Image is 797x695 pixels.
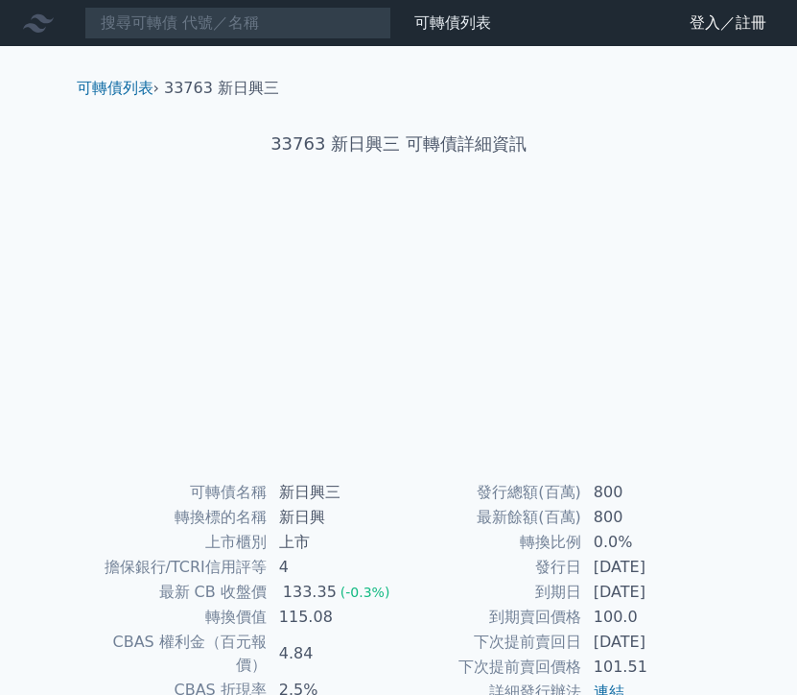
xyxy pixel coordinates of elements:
[84,580,268,605] td: 最新 CB 收盤價
[84,630,268,678] td: CBAS 權利金（百元報價）
[164,77,279,100] li: 33763 新日興三
[77,77,159,100] li: ›
[399,480,582,505] td: 發行總額(百萬)
[279,581,340,604] div: 133.35
[399,580,582,605] td: 到期日
[77,79,153,97] a: 可轉債列表
[414,13,491,32] a: 可轉債列表
[268,480,399,505] td: 新日興三
[399,630,582,655] td: 下次提前賣回日
[340,585,390,600] span: (-0.3%)
[268,505,399,530] td: 新日興
[582,555,714,580] td: [DATE]
[399,505,582,530] td: 最新餘額(百萬)
[399,655,582,680] td: 下次提前賣回價格
[582,630,714,655] td: [DATE]
[399,555,582,580] td: 發行日
[582,505,714,530] td: 800
[582,580,714,605] td: [DATE]
[674,8,782,38] a: 登入／註冊
[84,480,268,505] td: 可轉債名稱
[268,630,399,678] td: 4.84
[61,131,737,157] h1: 33763 新日興三 可轉債詳細資訊
[268,530,399,555] td: 上市
[582,605,714,630] td: 100.0
[84,605,268,630] td: 轉換價值
[399,530,582,555] td: 轉換比例
[582,480,714,505] td: 800
[84,505,268,530] td: 轉換標的名稱
[582,655,714,680] td: 101.51
[84,7,391,39] input: 搜尋可轉債 代號／名稱
[84,555,268,580] td: 擔保銀行/TCRI信用評等
[268,555,399,580] td: 4
[268,605,399,630] td: 115.08
[84,530,268,555] td: 上市櫃別
[399,605,582,630] td: 到期賣回價格
[582,530,714,555] td: 0.0%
